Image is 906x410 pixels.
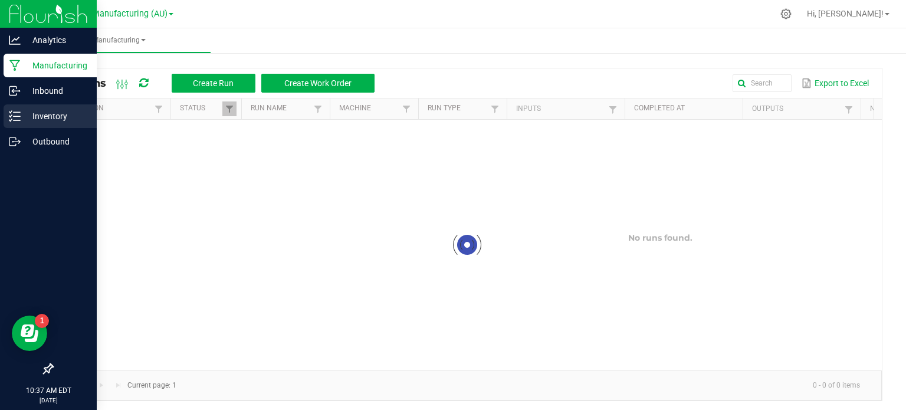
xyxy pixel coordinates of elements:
[606,102,620,117] a: Filter
[488,101,502,116] a: Filter
[172,74,255,93] button: Create Run
[152,101,166,116] a: Filter
[507,99,625,120] th: Inputs
[634,104,738,113] a: Completed AtSortable
[799,73,872,93] button: Export to Excel
[61,104,151,113] a: ExtractionSortable
[68,9,168,19] span: Stash Manufacturing (AU)
[21,84,91,98] p: Inbound
[779,8,793,19] div: Manage settings
[284,78,352,88] span: Create Work Order
[21,33,91,47] p: Analytics
[428,104,487,113] a: Run TypeSortable
[9,110,21,122] inline-svg: Inventory
[399,101,413,116] a: Filter
[9,136,21,147] inline-svg: Outbound
[222,101,237,116] a: Filter
[9,85,21,97] inline-svg: Inbound
[21,58,91,73] p: Manufacturing
[12,316,47,351] iframe: Resource center
[339,104,399,113] a: MachineSortable
[5,385,91,396] p: 10:37 AM EDT
[261,74,375,93] button: Create Work Order
[21,135,91,149] p: Outbound
[180,104,222,113] a: StatusSortable
[61,73,383,93] div: All Runs
[52,370,882,401] kendo-pager: Current page: 1
[28,35,211,45] span: Manufacturing
[842,102,856,117] a: Filter
[21,109,91,123] p: Inventory
[35,314,49,328] iframe: Resource center unread badge
[9,60,21,71] inline-svg: Manufacturing
[743,99,861,120] th: Outputs
[183,376,869,395] kendo-pager-info: 0 - 0 of 0 items
[5,396,91,405] p: [DATE]
[9,34,21,46] inline-svg: Analytics
[311,101,325,116] a: Filter
[193,78,234,88] span: Create Run
[28,28,211,53] a: Manufacturing
[807,9,884,18] span: Hi, [PERSON_NAME]!
[733,74,792,92] input: Search
[251,104,310,113] a: Run NameSortable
